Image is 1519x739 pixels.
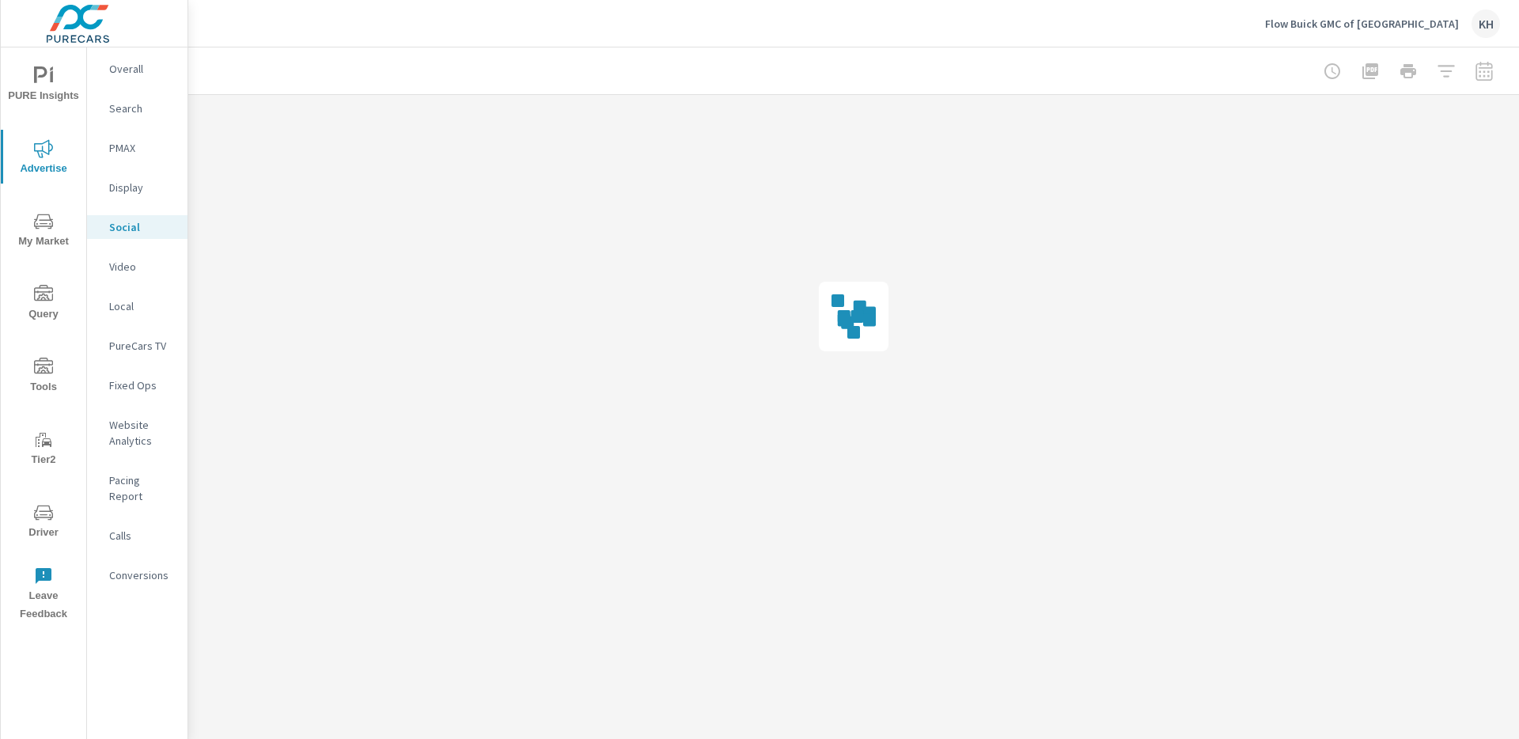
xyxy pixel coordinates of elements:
span: Query [6,285,81,324]
span: Tools [6,358,81,396]
div: Overall [87,57,188,81]
p: Flow Buick GMC of [GEOGRAPHIC_DATA] [1265,17,1459,31]
span: My Market [6,212,81,251]
p: Calls [109,528,175,544]
div: PureCars TV [87,334,188,358]
span: Advertise [6,139,81,178]
div: nav menu [1,47,86,630]
p: PMAX [109,140,175,156]
div: Display [87,176,188,199]
p: Conversions [109,567,175,583]
span: Driver [6,503,81,542]
span: Leave Feedback [6,567,81,623]
div: Search [87,97,188,120]
div: Social [87,215,188,239]
div: Pacing Report [87,468,188,508]
span: Tier2 [6,430,81,469]
div: Website Analytics [87,413,188,453]
p: Website Analytics [109,417,175,449]
p: Display [109,180,175,195]
div: Calls [87,524,188,548]
p: Video [109,259,175,275]
div: PMAX [87,136,188,160]
span: PURE Insights [6,66,81,105]
div: Fixed Ops [87,373,188,397]
p: PureCars TV [109,338,175,354]
div: Conversions [87,563,188,587]
div: KH [1472,9,1500,38]
p: Search [109,100,175,116]
div: Local [87,294,188,318]
p: Pacing Report [109,472,175,504]
p: Social [109,219,175,235]
div: Video [87,255,188,279]
p: Local [109,298,175,314]
p: Overall [109,61,175,77]
p: Fixed Ops [109,377,175,393]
